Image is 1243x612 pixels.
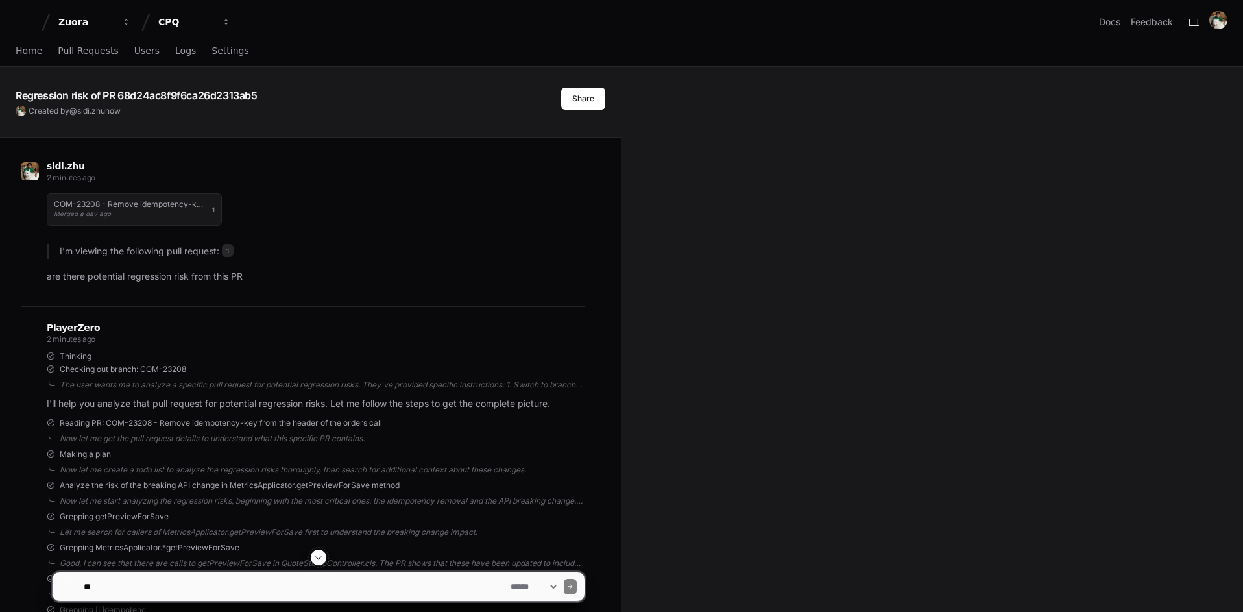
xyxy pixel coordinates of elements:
span: Checking out branch: COM-23208 [60,364,186,374]
span: 2 minutes ago [47,173,95,182]
span: Settings [211,47,248,55]
button: COM-23208 - Remove idempotency-key from the header of the orders callMerged a day ago1 [47,193,222,226]
img: ACg8ocLG_LSDOp7uAivCyQqIxj1Ef0G8caL3PxUxK52DC0_DO42UYdCW=s96-c [21,162,39,180]
a: Users [134,36,160,66]
div: Let me search for callers of MetricsApplicator.getPreviewForSave first to understand the breaking... [60,527,585,537]
div: CPQ [158,16,214,29]
h1: COM-23208 - Remove idempotency-key from the header of the orders call [54,201,206,208]
span: sidi.zhu [77,106,105,116]
span: Thinking [60,351,91,361]
button: Zuora [53,10,136,34]
button: CPQ [153,10,236,34]
span: Home [16,47,42,55]
div: Now let me start analyzing the regression risks, beginning with the most critical ones: the idemp... [60,496,585,506]
img: ACg8ocLG_LSDOp7uAivCyQqIxj1Ef0G8caL3PxUxK52DC0_DO42UYdCW=s96-c [1209,11,1227,29]
span: PlayerZero [47,324,100,332]
span: Making a plan [60,449,111,459]
div: Zuora [58,16,114,29]
div: Now let me get the pull request details to understand what this specific PR contains. [60,434,585,444]
span: Pull Requests [58,47,118,55]
app-text-character-animate: Regression risk of PR 68d24ac8f9f6ca26d2313ab5 [16,89,258,102]
a: Logs [175,36,196,66]
div: Now let me create a todo list to analyze the regression risks thoroughly, then search for additio... [60,465,585,475]
a: Docs [1099,16,1120,29]
span: Logs [175,47,196,55]
button: Share [561,88,605,110]
a: Pull Requests [58,36,118,66]
span: 1 [212,204,215,215]
p: I'm viewing the following pull request: [60,244,585,259]
span: 1 [222,244,234,257]
span: Grepping MetricsApplicator.*getPreviewForSave [60,543,239,553]
button: Feedback [1131,16,1173,29]
span: Merged a day ago [54,210,111,217]
a: Home [16,36,42,66]
a: Settings [211,36,248,66]
span: @ [69,106,77,116]
span: Grepping getPreviewForSave [60,511,169,522]
span: now [105,106,121,116]
span: 2 minutes ago [47,334,95,344]
span: sidi.zhu [47,161,85,171]
p: are there potential regression risk from this PR [47,269,585,284]
span: Created by [29,106,121,116]
span: Users [134,47,160,55]
span: Analyze the risk of the breaking API change in MetricsApplicator.getPreviewForSave method [60,480,400,491]
img: ACg8ocLG_LSDOp7uAivCyQqIxj1Ef0G8caL3PxUxK52DC0_DO42UYdCW=s96-c [16,106,26,116]
div: The user wants me to analyze a specific pull request for potential regression risks. They've prov... [60,380,585,390]
p: I'll help you analyze that pull request for potential regression risks. Let me follow the steps t... [47,397,585,411]
iframe: Open customer support [1201,569,1237,604]
span: Reading PR: COM-23208 - Remove idempotency-key from the header of the orders call [60,418,382,428]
